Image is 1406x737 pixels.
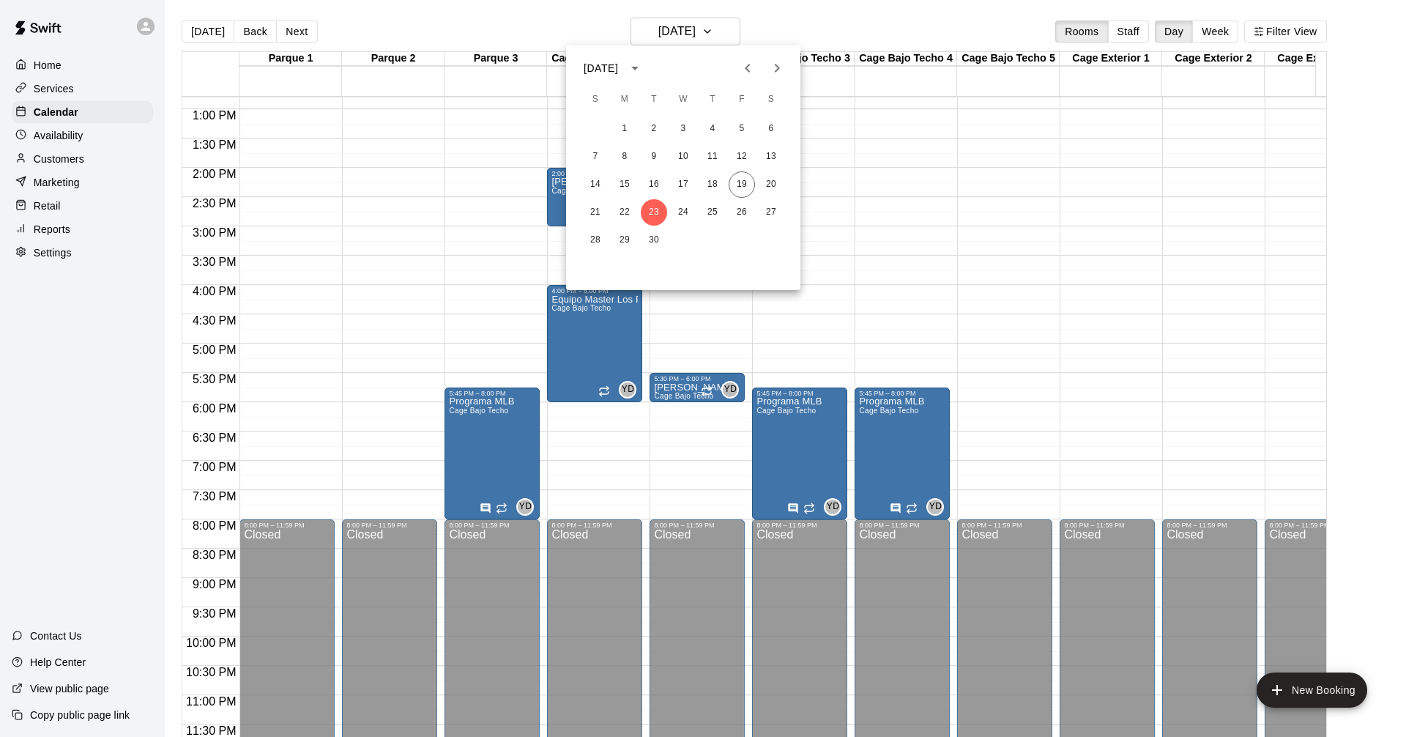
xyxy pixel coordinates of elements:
button: 15 [611,171,638,198]
button: 18 [699,171,726,198]
span: Tuesday [641,85,667,114]
button: 2 [641,116,667,142]
span: Monday [611,85,638,114]
button: 24 [670,199,696,226]
button: 3 [670,116,696,142]
button: 10 [670,144,696,170]
button: 27 [758,199,784,226]
span: Thursday [699,85,726,114]
button: 23 [641,199,667,226]
button: 5 [729,116,755,142]
button: 28 [582,227,609,253]
button: 17 [670,171,696,198]
button: 25 [699,199,726,226]
span: Saturday [758,85,784,114]
button: 20 [758,171,784,198]
button: 4 [699,116,726,142]
button: 29 [611,227,638,253]
button: 16 [641,171,667,198]
button: 8 [611,144,638,170]
button: 30 [641,227,667,253]
button: 7 [582,144,609,170]
button: 1 [611,116,638,142]
button: calendar view is open, switch to year view [622,56,647,81]
button: 19 [729,171,755,198]
button: Next month [762,53,792,83]
button: 11 [699,144,726,170]
span: Sunday [582,85,609,114]
span: Wednesday [670,85,696,114]
button: 13 [758,144,784,170]
button: 14 [582,171,609,198]
button: 26 [729,199,755,226]
div: [DATE] [584,61,618,76]
button: 6 [758,116,784,142]
button: Previous month [733,53,762,83]
button: 12 [729,144,755,170]
button: 9 [641,144,667,170]
button: 21 [582,199,609,226]
button: 22 [611,199,638,226]
span: Friday [729,85,755,114]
